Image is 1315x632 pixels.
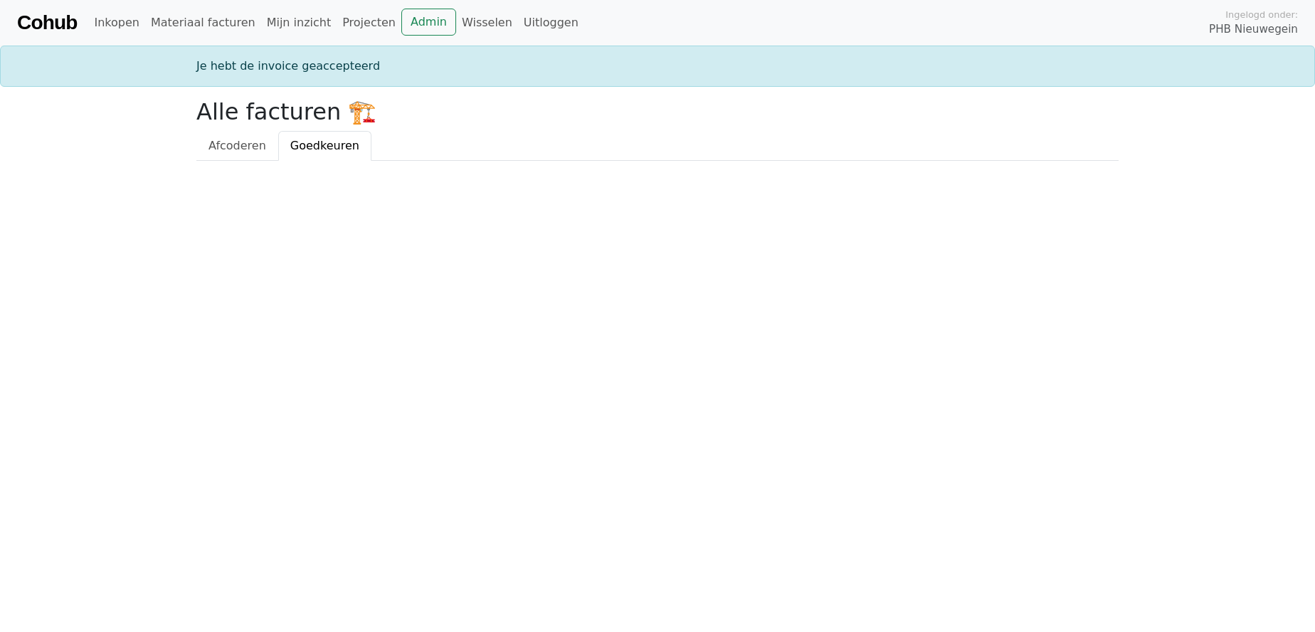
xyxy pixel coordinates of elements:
a: Afcoderen [196,131,278,161]
span: Ingelogd onder: [1225,8,1298,21]
a: Admin [401,9,456,36]
a: Wisselen [456,9,518,37]
h2: Alle facturen 🏗️ [196,98,1119,125]
span: PHB Nieuwegein [1209,21,1298,38]
a: Goedkeuren [278,131,371,161]
a: Inkopen [88,9,144,37]
a: Uitloggen [518,9,584,37]
div: Je hebt de invoice geaccepteerd [188,58,1127,75]
a: Cohub [17,6,77,40]
a: Mijn inzicht [261,9,337,37]
span: Goedkeuren [290,139,359,152]
a: Projecten [337,9,401,37]
span: Afcoderen [208,139,266,152]
a: Materiaal facturen [145,9,261,37]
